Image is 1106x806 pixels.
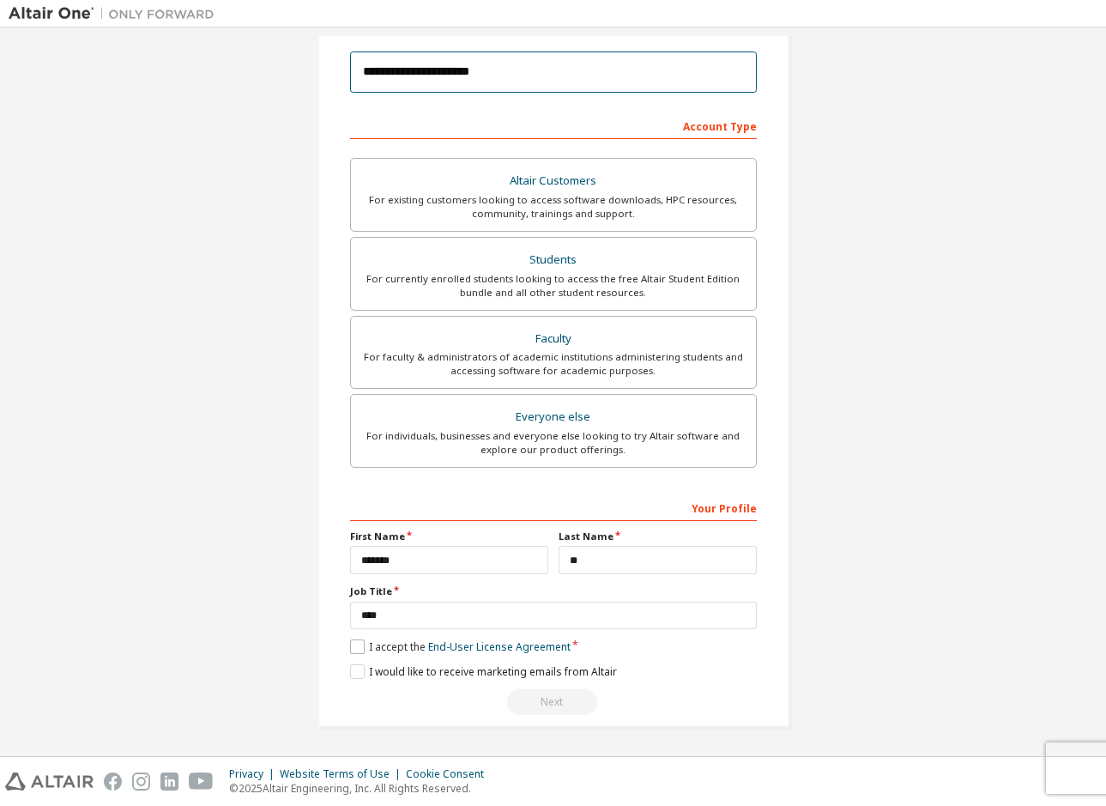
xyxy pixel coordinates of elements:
img: instagram.svg [132,773,150,791]
div: For existing customers looking to access software downloads, HPC resources, community, trainings ... [361,193,746,221]
p: © 2025 Altair Engineering, Inc. All Rights Reserved. [229,781,494,796]
div: Account Type [350,112,757,139]
div: Read and acccept EULA to continue [350,689,757,715]
div: For faculty & administrators of academic institutions administering students and accessing softwa... [361,350,746,378]
div: Faculty [361,327,746,351]
label: Last Name [559,530,757,543]
div: Everyone else [361,405,746,429]
label: First Name [350,530,548,543]
div: Your Profile [350,494,757,521]
a: End-User License Agreement [428,639,571,654]
div: Altair Customers [361,169,746,193]
label: I would like to receive marketing emails from Altair [350,664,617,679]
label: Job Title [350,585,757,598]
img: facebook.svg [104,773,122,791]
div: Students [361,248,746,272]
img: Altair One [9,5,223,22]
div: For currently enrolled students looking to access the free Altair Student Edition bundle and all ... [361,272,746,300]
img: linkedin.svg [160,773,178,791]
div: Cookie Consent [406,767,494,781]
div: Privacy [229,767,280,781]
img: altair_logo.svg [5,773,94,791]
label: I accept the [350,639,571,654]
img: youtube.svg [189,773,214,791]
div: For individuals, businesses and everyone else looking to try Altair software and explore our prod... [361,429,746,457]
div: Website Terms of Use [280,767,406,781]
